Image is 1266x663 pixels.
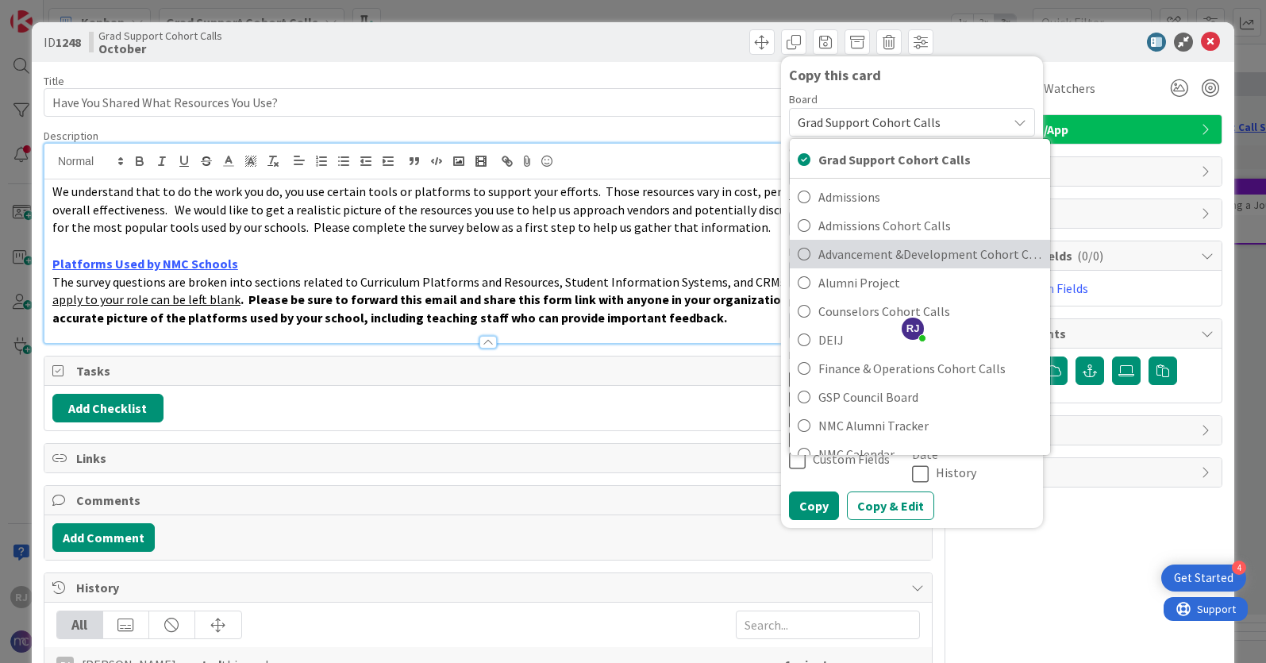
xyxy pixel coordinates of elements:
[936,465,976,481] span: History
[847,491,934,520] button: Copy & Edit
[990,463,1193,482] span: Metrics
[790,354,1050,383] a: Finance & Operations Cohort Calls
[818,214,1042,237] span: Admissions Cohort Calls
[789,491,839,520] button: Copy
[76,491,903,510] span: Comments
[76,449,903,468] span: Links
[52,291,924,326] strong: . Please be sure to forward this email and share this form link with anyone in your organization ...
[790,383,1050,411] a: GSP Council Board
[98,42,222,55] b: October
[1044,79,1095,98] span: Watchers
[736,611,920,639] input: Search...
[818,242,1042,266] span: Advancement &Development Cohort Calls
[52,394,164,422] button: Add Checklist
[44,179,932,343] div: To enrich screen reader interactions, please activate Accessibility in Grammarly extension settings
[912,430,1035,461] button: Planned Start Date
[44,74,64,88] label: Title
[44,88,933,117] input: type card name here...
[33,2,72,21] span: Support
[818,385,1042,409] span: GSP Council Board
[76,578,903,597] span: History
[1174,570,1233,586] div: Get Started
[1232,561,1246,575] div: 4
[76,361,903,380] span: Tasks
[790,268,1050,297] a: Alumni Project
[790,297,1050,326] a: Counselors Cohort Calls
[790,211,1050,240] a: Admissions Cohort Calls
[790,183,1050,211] a: Admissions
[818,271,1042,295] span: Alumni Project
[818,185,1042,209] span: Admissions
[818,414,1042,438] span: NMC Alumni Tracker
[902,318,924,340] span: RJ
[56,34,81,50] b: 1248
[790,145,1050,174] a: Grad Support Cohort Calls
[1161,565,1246,592] div: Open Get Started checklist, remaining modules: 4
[52,274,788,290] span: The survey questions are broken into sections related to Curriculum Platforms and Resources, Stud...
[818,357,1042,380] span: Finance & Operations Cohort Calls
[98,29,222,42] span: Grad Support Cohort Calls
[44,33,81,52] span: ID
[789,94,818,105] span: Board
[818,299,1042,323] span: Counselors Cohort Calls
[798,114,941,130] span: Grad Support Cohort Calls
[990,204,1193,223] span: Block
[57,611,103,638] div: All
[790,326,1050,354] a: DEIJ
[990,421,1193,440] span: Mirrors
[52,183,920,235] span: We understand that to do the work you do, you use certain tools or platforms to support your effo...
[44,129,98,143] span: Description
[912,465,1035,484] button: History
[990,162,1193,181] span: Dates
[990,120,1193,139] span: Platform/App
[790,440,1050,468] a: NMC Calendar
[990,324,1193,343] span: Attachments
[789,452,912,470] button: Custom Fields
[790,411,1050,440] a: NMC Alumni Tracker
[52,256,238,272] a: Platforms Used by NMC Schools
[789,64,1035,86] div: Copy this card
[813,451,890,467] span: Custom Fields
[1077,248,1103,264] span: ( 0/0 )
[818,442,1042,466] span: NMC Calendar
[990,246,1193,265] span: Custom Fields
[52,523,155,552] button: Add Comment
[790,240,1050,268] a: Advancement &Development Cohort Calls
[818,328,1042,352] span: DEIJ
[818,148,1042,172] span: Grad Support Cohort Calls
